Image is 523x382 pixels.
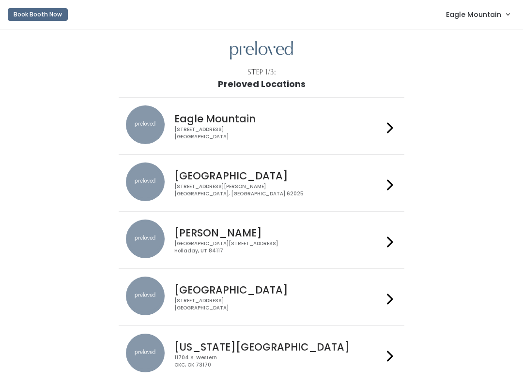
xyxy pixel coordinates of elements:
[126,162,165,201] img: preloved location
[126,105,397,147] a: preloved location Eagle Mountain [STREET_ADDRESS][GEOGRAPHIC_DATA]
[174,297,383,311] div: [STREET_ADDRESS] [GEOGRAPHIC_DATA]
[174,170,383,181] h4: [GEOGRAPHIC_DATA]
[247,67,276,77] div: Step 1/3:
[126,105,165,144] img: preloved location
[126,277,397,318] a: preloved location [GEOGRAPHIC_DATA] [STREET_ADDRESS][GEOGRAPHIC_DATA]
[126,220,165,258] img: preloved location
[446,9,501,20] span: Eagle Mountain
[174,284,383,295] h4: [GEOGRAPHIC_DATA]
[126,334,397,375] a: preloved location [US_STATE][GEOGRAPHIC_DATA] 11704 S. WesternOKC, OK 73170
[126,220,397,261] a: preloved location [PERSON_NAME] [GEOGRAPHIC_DATA][STREET_ADDRESS]Holladay, UT 84117
[126,162,397,204] a: preloved location [GEOGRAPHIC_DATA] [STREET_ADDRESS][PERSON_NAME][GEOGRAPHIC_DATA], [GEOGRAPHIC_D...
[230,41,293,60] img: preloved logo
[174,341,383,353] h4: [US_STATE][GEOGRAPHIC_DATA]
[174,183,383,197] div: [STREET_ADDRESS][PERSON_NAME] [GEOGRAPHIC_DATA], [GEOGRAPHIC_DATA] 62025
[8,4,68,25] a: Book Booth Now
[174,354,383,368] div: 11704 S. Western OKC, OK 73170
[126,334,165,372] img: preloved location
[174,227,383,238] h4: [PERSON_NAME]
[174,113,383,124] h4: Eagle Mountain
[174,126,383,140] div: [STREET_ADDRESS] [GEOGRAPHIC_DATA]
[8,8,68,21] button: Book Booth Now
[436,4,519,25] a: Eagle Mountain
[218,79,306,89] h1: Preloved Locations
[174,240,383,254] div: [GEOGRAPHIC_DATA][STREET_ADDRESS] Holladay, UT 84117
[126,277,165,315] img: preloved location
